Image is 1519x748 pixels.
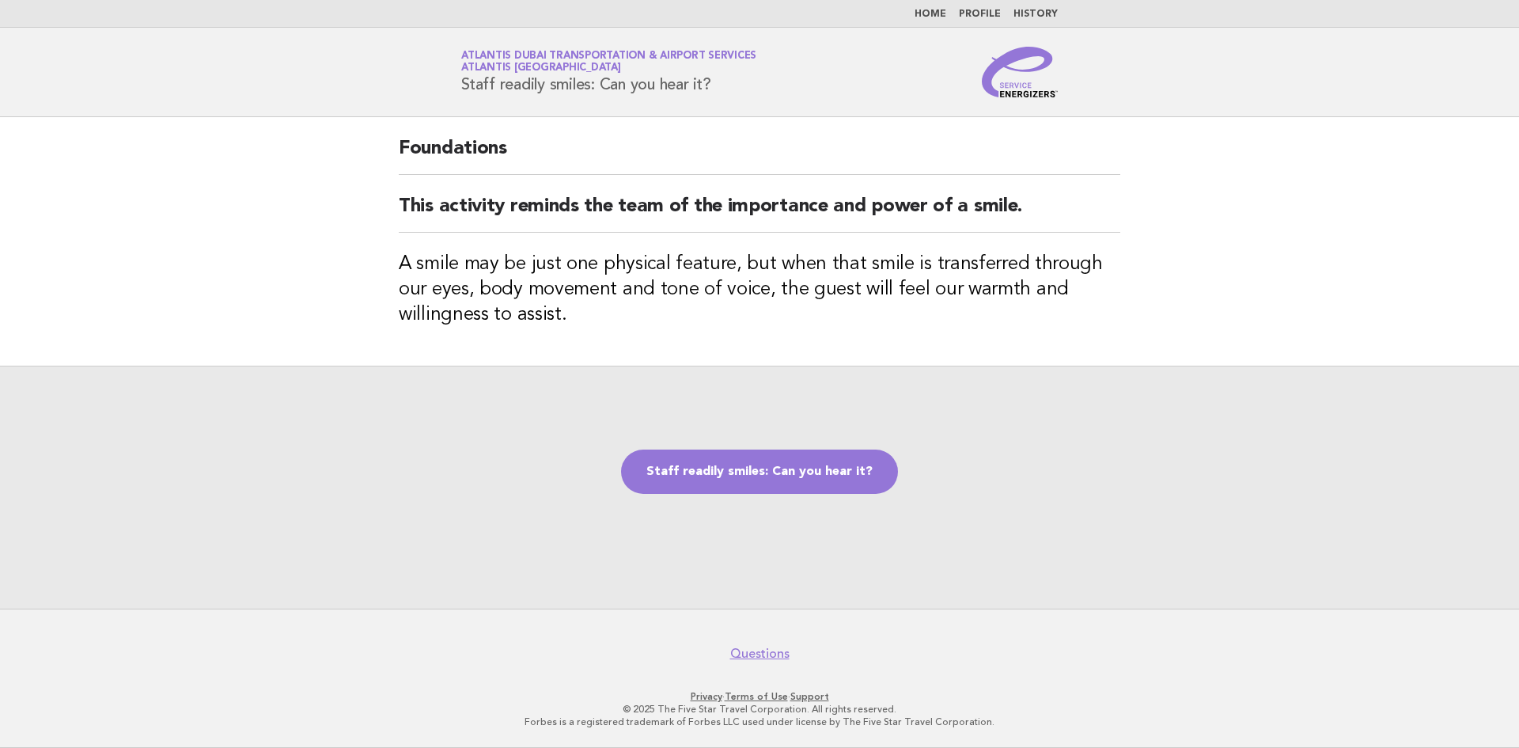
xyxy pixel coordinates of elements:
a: Privacy [691,691,722,702]
a: Terms of Use [725,691,788,702]
a: History [1013,9,1058,19]
a: Support [790,691,829,702]
h2: This activity reminds the team of the importance and power of a smile. [399,194,1120,233]
a: Atlantis Dubai Transportation & Airport ServicesAtlantis [GEOGRAPHIC_DATA] [461,51,756,73]
a: Questions [730,646,790,662]
p: © 2025 The Five Star Travel Corporation. All rights reserved. [275,703,1244,716]
h3: A smile may be just one physical feature, but when that smile is transferred through our eyes, bo... [399,252,1120,328]
h1: Staff readily smiles: Can you hear it? [461,51,756,93]
p: · · [275,690,1244,703]
span: Atlantis [GEOGRAPHIC_DATA] [461,63,621,74]
a: Profile [959,9,1001,19]
img: Service Energizers [982,47,1058,97]
h2: Foundations [399,136,1120,175]
a: Staff readily smiles: Can you hear it? [621,450,898,494]
p: Forbes is a registered trademark of Forbes LLC used under license by The Five Star Travel Corpora... [275,716,1244,728]
a: Home [915,9,946,19]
